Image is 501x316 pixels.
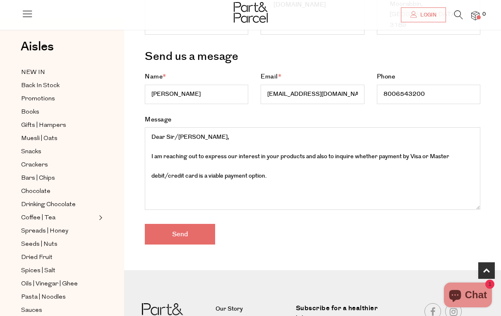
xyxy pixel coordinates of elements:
[145,115,480,214] label: Message
[21,38,54,56] span: Aisles
[261,72,364,104] label: Email
[21,147,41,157] span: Snacks
[377,72,480,104] label: Phone
[21,306,42,316] span: Sauces
[145,85,248,104] input: Name*
[234,2,268,23] img: Part&Parcel
[21,107,39,117] span: Books
[471,11,479,20] a: 0
[21,173,55,183] span: Bars | Chips
[145,72,248,104] label: Name
[21,160,96,170] a: Crackers
[441,283,494,309] inbox-online-store-chat: Shopify online store chat
[21,213,96,223] a: Coffee | Tea
[21,134,58,144] span: Muesli | Oats
[97,213,103,223] button: Expand/Collapse Coffee | Tea
[21,213,55,223] span: Coffee | Tea
[21,120,96,131] a: Gifts | Hampers
[21,107,96,117] a: Books
[21,305,96,316] a: Sauces
[21,279,78,289] span: Oils | Vinegar | Ghee
[21,266,55,276] span: Spices | Salt
[21,252,96,263] a: Dried Fruit
[145,224,215,245] input: Send
[21,94,55,104] span: Promotions
[21,240,58,249] span: Seeds | Nuts
[145,127,480,210] textarea: Message
[145,47,480,66] h3: Send us a mesage
[21,68,45,78] span: NEW IN
[21,226,68,236] span: Spreads | Honey
[21,147,96,157] a: Snacks
[21,292,66,302] span: Pasta | Noodles
[21,239,96,249] a: Seeds | Nuts
[21,187,50,197] span: Chocolate
[401,7,446,22] a: Login
[216,304,289,314] a: Our Story
[21,121,66,131] span: Gifts | Hampers
[21,266,96,276] a: Spices | Salt
[21,173,96,183] a: Bars | Chips
[21,133,96,144] a: Muesli | Oats
[21,160,48,170] span: Crackers
[21,81,60,91] span: Back In Stock
[21,94,96,104] a: Promotions
[21,67,96,78] a: NEW IN
[21,253,53,263] span: Dried Fruit
[21,226,96,236] a: Spreads | Honey
[21,40,54,61] a: Aisles
[21,200,76,210] span: Drinking Chocolate
[21,186,96,197] a: Chocolate
[480,11,488,18] span: 0
[377,85,480,104] input: Phone
[21,81,96,91] a: Back In Stock
[21,279,96,289] a: Oils | Vinegar | Ghee
[21,292,96,302] a: Pasta | Noodles
[21,200,96,210] a: Drinking Chocolate
[261,85,364,104] input: Email*
[418,12,436,19] span: Login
